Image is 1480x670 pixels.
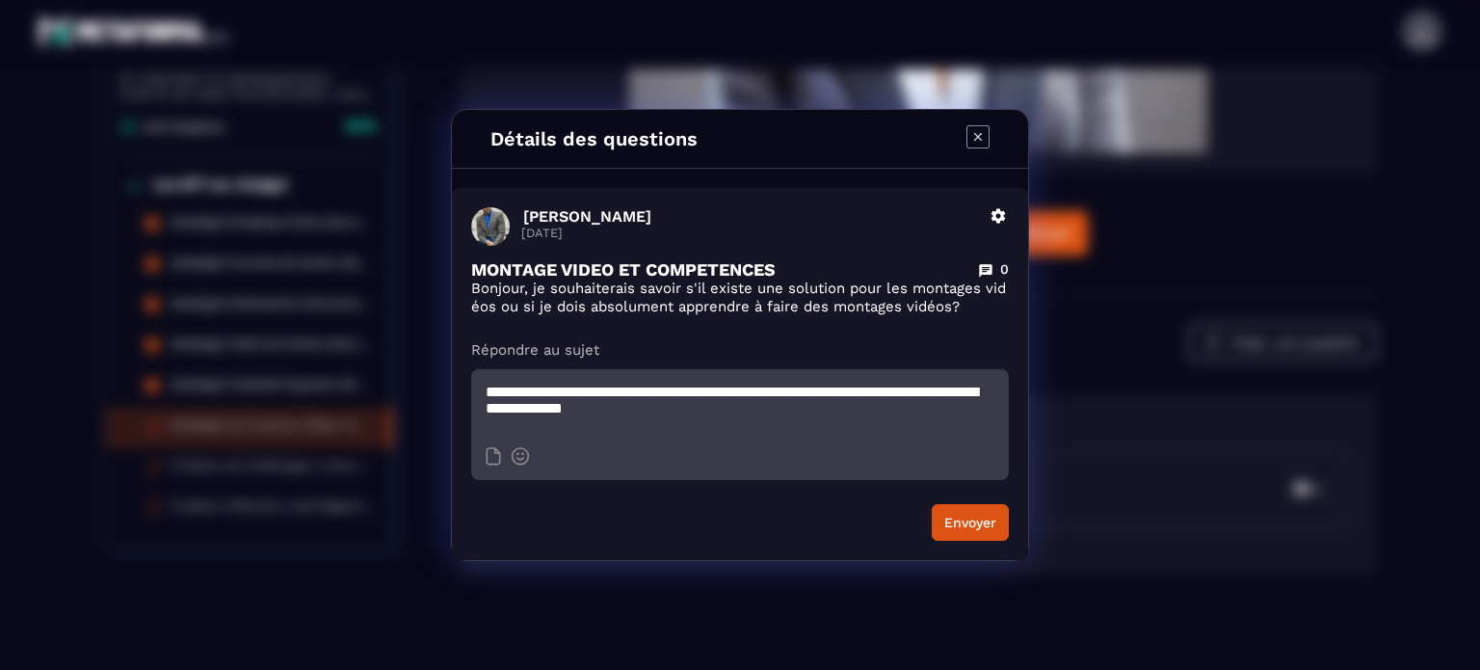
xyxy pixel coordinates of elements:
[490,127,698,150] h4: Détails des questions
[471,340,1009,360] p: Répondre au sujet
[932,504,1009,541] button: Envoyer
[471,280,1009,316] p: Bonjour, je souhaiterais savoir s'il existe une solution pour les montages vidéos ou si je dois a...
[521,226,978,240] p: [DATE]
[471,259,776,280] p: MONTAGE VIDEO ET COMPETENCES
[523,207,978,226] p: [PERSON_NAME]
[1000,260,1009,279] p: 0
